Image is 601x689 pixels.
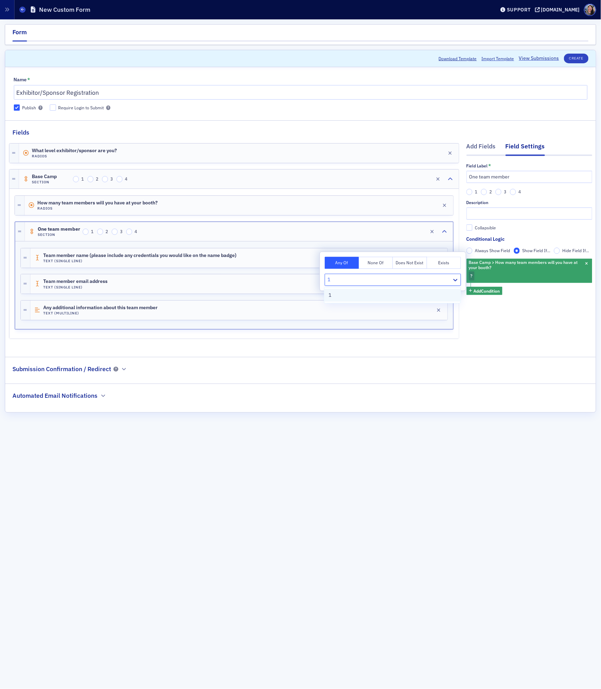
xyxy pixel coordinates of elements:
[81,176,84,182] span: 1
[120,229,122,234] span: 3
[43,259,237,263] h4: Text (Single Line)
[91,229,93,234] span: 1
[32,180,71,184] h4: Section
[112,229,118,235] input: 3
[562,248,589,253] span: Hide Field If...
[359,257,393,269] button: None Of
[43,305,158,311] span: Any additional information about this team member
[43,285,108,290] h4: Text (Single Line)
[43,311,158,315] h4: Text (Multiline)
[466,236,505,243] div: Conditional Logic
[96,176,98,182] span: 2
[87,176,94,182] input: 2
[466,189,473,195] input: 1
[496,189,502,195] input: 3
[12,28,27,42] div: Form
[37,206,158,211] h4: Radios
[43,279,108,284] span: Team member email address
[58,105,104,111] div: Require Login to Submit
[32,154,117,158] h4: Radios
[518,189,521,194] span: 4
[507,7,531,13] div: Support
[427,257,461,269] button: Exists
[506,142,545,156] div: Field Settings
[466,287,503,295] button: AddCondition
[50,104,56,111] input: Require Login to Submit
[38,227,80,232] span: One team member
[22,105,36,111] div: Publish
[535,7,582,12] button: [DOMAIN_NAME]
[14,104,20,111] input: Publish
[83,229,89,235] input: 1
[466,224,473,231] input: Collapsible
[14,77,27,83] div: Name
[439,55,477,62] button: Download Template
[27,77,30,82] abbr: This field is required
[475,225,496,231] div: Collapsible
[393,257,427,269] button: Does Not Exist
[12,391,98,400] h2: Automated Email Notifications
[117,176,123,182] input: 4
[125,176,127,182] span: 4
[32,148,117,154] span: What level exhibitor/sponsor are you?
[39,6,90,14] h1: New Custom Form
[514,248,520,254] input: Show Field If...
[519,55,559,62] span: View Submissions
[488,163,491,168] abbr: This field is required
[522,248,550,253] span: Show Field If...
[325,257,359,269] button: Any Of
[475,189,477,194] span: 1
[97,229,103,235] input: 2
[564,54,589,63] button: Create
[43,253,237,258] span: Team member name (please include any credentials you would like on the name badge)
[466,248,473,254] input: Always Show Field
[554,248,560,254] input: Hide Field If...
[37,200,158,206] span: How many team members will you have at your booth?
[584,4,596,16] span: Profile
[73,176,79,182] input: 1
[329,292,331,299] span: 1
[466,200,489,205] div: Description
[469,259,578,270] span: Base Camp > How many team members will you have at your booth?
[482,55,514,62] span: Import Template
[473,288,500,294] span: Add Condition
[475,248,510,253] span: Always Show Field
[541,7,580,13] div: [DOMAIN_NAME]
[38,232,80,237] h4: Section
[12,128,29,137] h2: Fields
[466,142,496,155] div: Add Fields
[466,163,488,168] div: Field Label
[110,176,113,182] span: 3
[32,174,71,180] span: Base Camp
[481,189,487,195] input: 2
[471,273,473,278] span: ?
[102,176,108,182] input: 3
[135,229,137,234] span: 4
[489,189,492,194] span: 2
[12,365,111,374] h2: Submission Confirmation / Redirect
[510,189,516,195] input: 4
[504,189,506,194] span: 3
[105,229,108,234] span: 2
[126,229,132,235] input: 4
